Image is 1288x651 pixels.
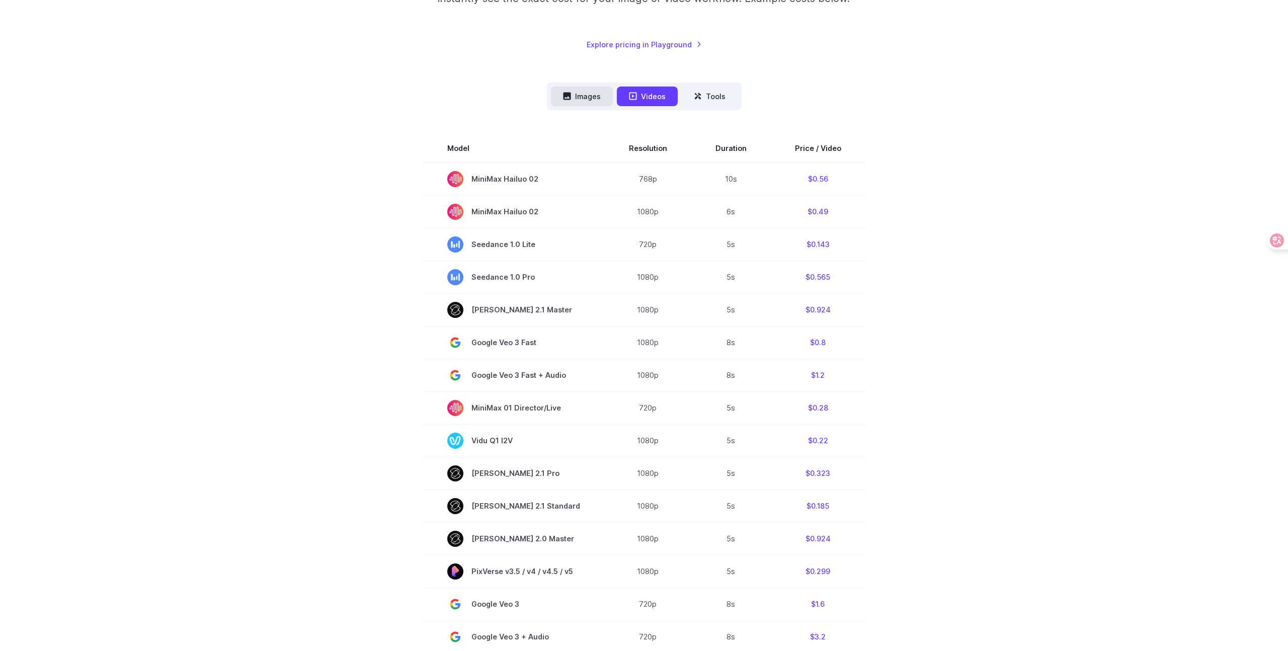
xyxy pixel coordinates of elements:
[447,171,581,187] span: MiniMax Hailuo 02
[605,326,691,359] td: 1080p
[771,522,865,555] td: $0.924
[605,293,691,326] td: 1080p
[691,293,771,326] td: 5s
[691,261,771,293] td: 5s
[605,457,691,490] td: 1080p
[771,490,865,522] td: $0.185
[691,162,771,196] td: 10s
[447,465,581,481] span: [PERSON_NAME] 2.1 Pro
[447,433,581,449] span: Vidu Q1 I2V
[447,400,581,416] span: MiniMax 01 Director/Live
[771,359,865,391] td: $1.2
[691,490,771,522] td: 5s
[447,335,581,351] span: Google Veo 3 Fast
[447,302,581,318] span: [PERSON_NAME] 2.1 Master
[771,457,865,490] td: $0.323
[447,367,581,383] span: Google Veo 3 Fast + Audio
[605,555,691,588] td: 1080p
[771,391,865,424] td: $0.28
[605,134,691,162] th: Resolution
[447,531,581,547] span: [PERSON_NAME] 2.0 Master
[691,195,771,228] td: 6s
[447,269,581,285] span: Seedance 1.0 Pro
[605,490,691,522] td: 1080p
[771,134,865,162] th: Price / Video
[691,134,771,162] th: Duration
[691,555,771,588] td: 5s
[771,261,865,293] td: $0.565
[447,236,581,253] span: Seedance 1.0 Lite
[691,359,771,391] td: 8s
[423,134,605,162] th: Model
[771,326,865,359] td: $0.8
[605,228,691,261] td: 720p
[771,293,865,326] td: $0.924
[691,228,771,261] td: 5s
[551,87,613,106] button: Images
[691,457,771,490] td: 5s
[605,195,691,228] td: 1080p
[605,162,691,196] td: 768p
[605,522,691,555] td: 1080p
[691,391,771,424] td: 5s
[605,391,691,424] td: 720p
[771,228,865,261] td: $0.143
[605,261,691,293] td: 1080p
[447,204,581,220] span: MiniMax Hailuo 02
[771,555,865,588] td: $0.299
[447,498,581,514] span: [PERSON_NAME] 2.1 Standard
[691,522,771,555] td: 5s
[771,195,865,228] td: $0.49
[605,588,691,620] td: 720p
[447,596,581,612] span: Google Veo 3
[771,162,865,196] td: $0.56
[447,563,581,580] span: PixVerse v3.5 / v4 / v4.5 / v5
[605,359,691,391] td: 1080p
[691,424,771,457] td: 5s
[771,588,865,620] td: $1.6
[691,326,771,359] td: 8s
[691,588,771,620] td: 8s
[771,424,865,457] td: $0.22
[617,87,678,106] button: Videos
[447,629,581,645] span: Google Veo 3 + Audio
[605,424,691,457] td: 1080p
[587,39,702,50] a: Explore pricing in Playground
[682,87,738,106] button: Tools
